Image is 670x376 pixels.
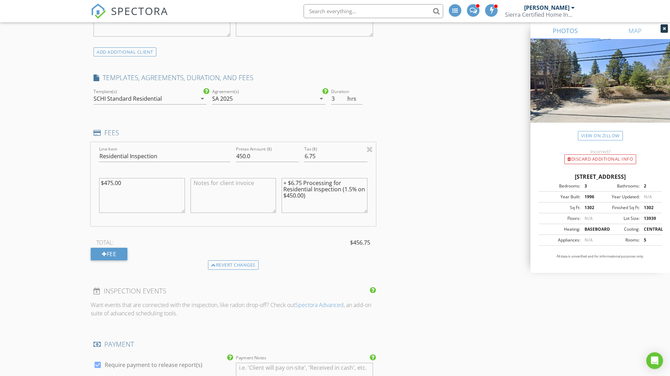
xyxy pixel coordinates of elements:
[94,95,162,102] div: SCHI Standard Residential
[347,96,356,101] span: hrs
[640,205,660,211] div: 1302
[94,47,156,57] div: ADD ADDITIONAL client
[111,3,168,18] span: SPECTORA
[585,215,593,221] span: N/A
[600,226,640,232] div: Cooling:
[600,205,640,211] div: Finished Sq Ft:
[541,183,580,189] div: Bedrooms:
[212,95,233,102] div: SA 2025
[580,205,600,211] div: 1302
[530,39,670,139] img: streetview
[600,194,640,200] div: Year Updated:
[304,4,443,18] input: Search everything...
[539,254,662,259] p: All data is unverified and for informational purposes only.
[600,22,670,39] a: MAP
[541,205,580,211] div: Sq Ft:
[317,94,326,103] i: arrow_drop_down
[585,237,593,243] span: N/A
[208,260,259,270] div: Revert changes
[644,194,652,200] span: N/A
[331,93,363,105] input: 0.0
[198,94,207,103] i: arrow_drop_down
[350,238,370,247] span: $456.75
[600,215,640,222] div: Lot Size:
[600,183,640,189] div: Bathrooms:
[94,340,373,349] h4: PAYMENT
[96,238,114,247] span: TOTAL:
[541,194,580,200] div: Year Built:
[94,128,373,137] h4: FEES
[580,226,600,232] div: BASEBOARD
[640,226,660,232] div: CENTRAL
[91,3,106,19] img: The Best Home Inspection Software - Spectora
[91,301,376,317] p: Want events that are connected with the inspection, like radon drop-off? Check out , an add-on su...
[640,215,660,222] div: 13939
[94,286,373,296] h4: INSPECTION EVENTS
[505,11,575,18] div: Sierra Certified Home Inspections
[640,237,660,243] div: 5
[541,215,580,222] div: Floors:
[646,352,663,369] div: Open Intercom Messenger
[105,361,202,368] label: Require payment to release report(s)
[530,149,670,154] div: Incorrect?
[539,172,662,181] div: [STREET_ADDRESS]
[564,154,636,164] div: Discard Additional info
[91,248,127,260] div: Fee
[578,131,623,140] a: View on Zillow
[295,301,344,309] a: Spectora Advanced
[640,183,660,189] div: 2
[580,183,600,189] div: 3
[524,4,569,11] div: [PERSON_NAME]
[91,9,168,24] a: SPECTORA
[541,237,580,243] div: Appliances:
[580,194,600,200] div: 1996
[541,226,580,232] div: Heating:
[600,237,640,243] div: Rooms:
[94,73,373,82] h4: TEMPLATES, AGREEMENTS, DURATION, AND FEES
[530,22,600,39] a: PHOTOS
